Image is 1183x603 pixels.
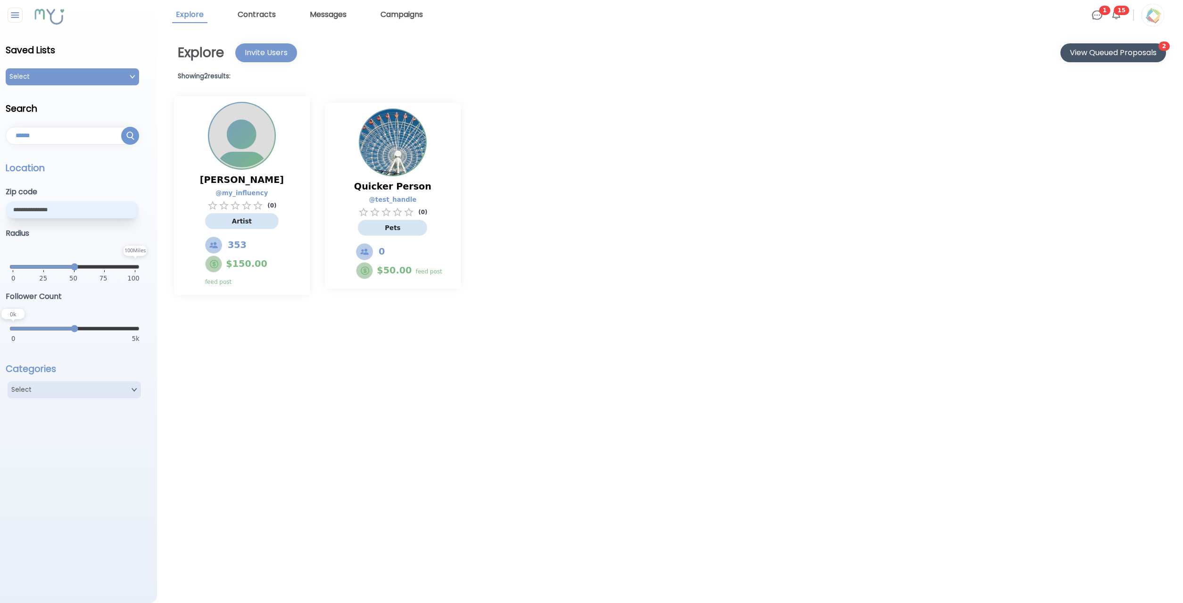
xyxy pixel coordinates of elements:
button: View Queued Proposals [1060,43,1166,62]
img: Followers [356,243,373,260]
img: Feed Post [209,259,218,269]
h2: Search [6,102,151,116]
a: Contracts [234,7,280,23]
button: SelectOpen [6,68,151,85]
text: 100 Miles [124,247,146,254]
p: Select [9,72,30,82]
span: Artist [232,218,252,225]
h3: Zip code [6,186,151,198]
img: Profile [209,103,275,169]
button: SelectOpen [8,381,153,398]
a: Messages [306,7,350,23]
a: Campaigns [377,7,427,23]
span: 1 [1099,6,1110,15]
div: Invite Users [245,47,288,58]
p: Location [6,162,151,175]
span: Pets [385,224,400,231]
span: 0 [379,245,385,258]
h2: Saved Lists [6,44,151,57]
p: feed post [415,268,442,275]
span: 100 [127,274,139,287]
span: 75 [99,274,108,287]
span: 50 [69,274,77,287]
h2: Categories [6,363,151,376]
span: [PERSON_NAME] [200,173,284,187]
h3: Radius [6,228,151,239]
p: feed post [205,278,232,286]
img: Followers [205,237,222,254]
span: 353 [228,239,247,252]
img: Profile [360,109,426,175]
a: @ test_handle [369,195,407,205]
h1: Showing 2 results: [178,72,1170,81]
p: ( 0 ) [267,202,276,209]
div: View Queued Proposals [1070,47,1157,58]
span: 5k [132,334,140,344]
text: 0 k [10,310,17,318]
button: Invite Users [235,43,297,62]
img: Open [130,74,135,80]
span: 0 [11,274,15,283]
img: Profile [1142,4,1164,26]
h3: Follower Count [6,291,151,302]
span: Quicker Person [354,180,431,193]
img: Chat [1092,9,1103,21]
span: 25 [39,274,47,287]
img: Close sidebar [9,9,21,21]
span: $ 50.00 [377,264,412,277]
span: 0 [11,334,15,344]
img: Bell [1110,9,1122,21]
p: Select [11,385,32,395]
h1: Explore [178,43,224,63]
span: 15 [1114,6,1129,15]
span: 2 [1158,41,1170,51]
img: Feed Post [360,266,369,275]
span: $ 150.00 [226,257,267,271]
p: ( 0 ) [418,208,427,216]
a: @ my_influency [215,189,258,198]
a: Explore [172,7,207,23]
img: Open [132,387,137,393]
